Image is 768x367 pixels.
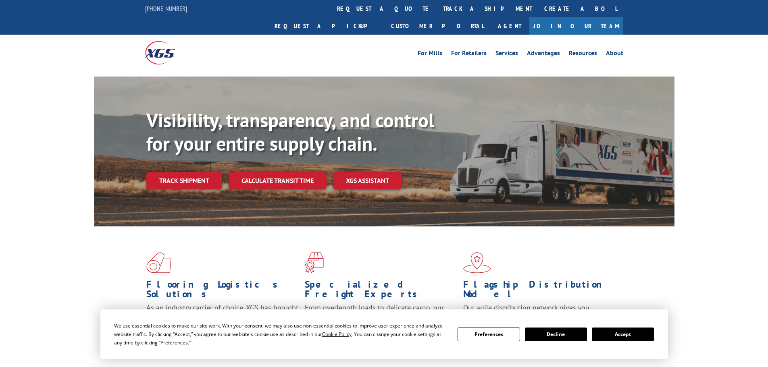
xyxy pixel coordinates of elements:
[146,280,299,303] h1: Flooring Logistics Solutions
[463,280,616,303] h1: Flagship Distribution Model
[529,17,623,35] a: Join Our Team
[418,50,442,59] a: For Mills
[606,50,623,59] a: About
[305,303,457,339] p: From overlength loads to delicate cargo, our experienced staff knows the best way to move your fr...
[451,50,487,59] a: For Retailers
[525,328,587,341] button: Decline
[160,339,188,346] span: Preferences
[592,328,654,341] button: Accept
[114,321,448,347] div: We use essential cookies to make our site work. With your consent, we may also use non-essential ...
[145,4,187,12] a: [PHONE_NUMBER]
[229,172,327,189] a: Calculate transit time
[458,328,520,341] button: Preferences
[268,17,385,35] a: Request a pickup
[490,17,529,35] a: Agent
[100,309,668,359] div: Cookie Consent Prompt
[495,50,518,59] a: Services
[527,50,560,59] a: Advantages
[322,331,352,338] span: Cookie Policy
[569,50,597,59] a: Resources
[146,303,298,332] span: As an industry carrier of choice, XGS has brought innovation and dedication to flooring logistics...
[385,17,490,35] a: Customer Portal
[463,303,612,322] span: Our agile distribution network gives you nationwide inventory management on demand.
[305,280,457,303] h1: Specialized Freight Experts
[463,252,491,273] img: xgs-icon-flagship-distribution-model-red
[146,108,434,156] b: Visibility, transparency, and control for your entire supply chain.
[333,172,402,189] a: XGS ASSISTANT
[146,252,171,273] img: xgs-icon-total-supply-chain-intelligence-red
[305,252,324,273] img: xgs-icon-focused-on-flooring-red
[146,172,222,189] a: Track shipment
